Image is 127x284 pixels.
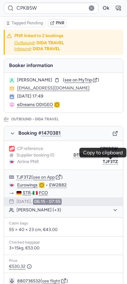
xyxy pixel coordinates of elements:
button: (see on MyTrip) [63,78,99,83]
button: DT1747151353441308 [73,153,118,158]
span: Airline PNR [17,159,39,164]
span: eDreams ODIGEO [17,102,53,108]
button: see on App [33,175,55,180]
span: Tagged Pending [12,21,43,26]
span: €530.32 [9,264,32,269]
h4: PNR linked to 2 bookings [14,33,110,39]
span: DIDA TRAVEL [34,117,59,122]
p: 55 × 40 × 23 cm, €43.00 [9,227,118,233]
b: : DIDA TRAVEL [31,46,60,51]
div: Checked baggage [9,240,118,245]
span: STR [23,190,31,195]
button: PNR [48,19,67,27]
time: 06:15 - 07:55 [33,199,62,205]
span: Supplier booking ID [16,153,54,158]
figure: EW airline logo [9,159,15,165]
button: EW2882 [49,183,67,188]
div: Price [9,259,118,263]
div: Cabin bags [9,221,118,226]
div: - [16,190,118,196]
div: [DATE] 17:49 [17,94,118,99]
span: CP reference [17,146,43,151]
div: Copy to clipboard [83,150,123,156]
button: 880736532 [17,279,40,284]
h4: Booker information [4,59,123,72]
div: ( ) [17,278,118,284]
button: TJF3TZ [16,175,31,180]
span: PNR [56,21,64,26]
p: Outbound • [11,117,59,122]
figure: 1L airline logo [9,146,15,152]
button: [EMAIL_ADDRESS][DOMAIN_NAME] [17,86,90,91]
b: : DIDA TRAVEL [34,40,64,46]
button: Inbound [14,46,31,51]
button: Outbound [14,41,34,46]
span: see on MyTrip [64,77,92,83]
input: PNR Reference [4,2,98,14]
button: CPKB5W [100,146,118,151]
figure: EW airline logo [9,182,15,188]
a: Eurowings [17,182,38,188]
button: Ok [101,3,111,13]
span: Booking # [18,130,61,136]
span: 3×15kg, €53.00 [9,246,40,251]
button: Tagged Pending [4,19,45,27]
span: FCO [39,190,48,195]
button: 1470381 [41,130,61,136]
div: [DATE], [16,199,62,205]
button: see flight [42,279,60,284]
button: TJF3TZ [103,159,118,164]
div: ( ) [16,174,118,180]
span: [PERSON_NAME] [17,78,52,83]
button: [PERSON_NAME] (+3) [16,207,118,213]
div: • [17,182,118,188]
